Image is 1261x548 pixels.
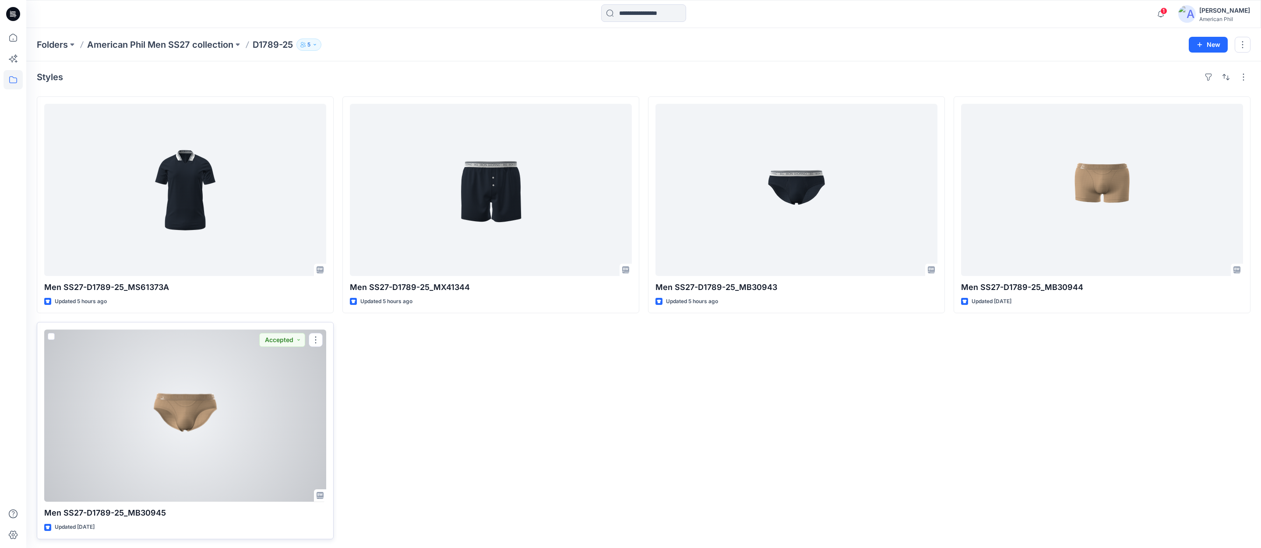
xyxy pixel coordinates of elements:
[350,104,632,276] a: Men SS27-D1789-25_MX41344
[961,104,1243,276] a: Men SS27-D1789-25_MB30944
[972,297,1011,306] p: Updated [DATE]
[55,297,107,306] p: Updated 5 hours ago
[44,281,326,293] p: Men SS27-D1789-25_MS61373A
[655,104,937,276] a: Men SS27-D1789-25_MB30943
[1160,7,1167,14] span: 1
[1178,5,1196,23] img: avatar
[666,297,718,306] p: Updated 5 hours ago
[1189,37,1228,53] button: New
[307,40,310,49] p: 5
[350,281,632,293] p: Men SS27-D1789-25_MX41344
[296,39,321,51] button: 5
[87,39,233,51] a: American Phil Men SS27 collection
[44,104,326,276] a: Men SS27-D1789-25_MS61373A
[44,507,326,519] p: Men SS27-D1789-25_MB30945
[37,72,63,82] h4: Styles
[1199,5,1250,16] div: [PERSON_NAME]
[655,281,937,293] p: Men SS27-D1789-25_MB30943
[44,329,326,502] a: Men SS27-D1789-25_MB30945
[961,281,1243,293] p: Men SS27-D1789-25_MB30944
[55,523,95,532] p: Updated [DATE]
[1199,16,1250,22] div: American Phil
[360,297,412,306] p: Updated 5 hours ago
[253,39,293,51] p: D1789-25
[37,39,68,51] a: Folders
